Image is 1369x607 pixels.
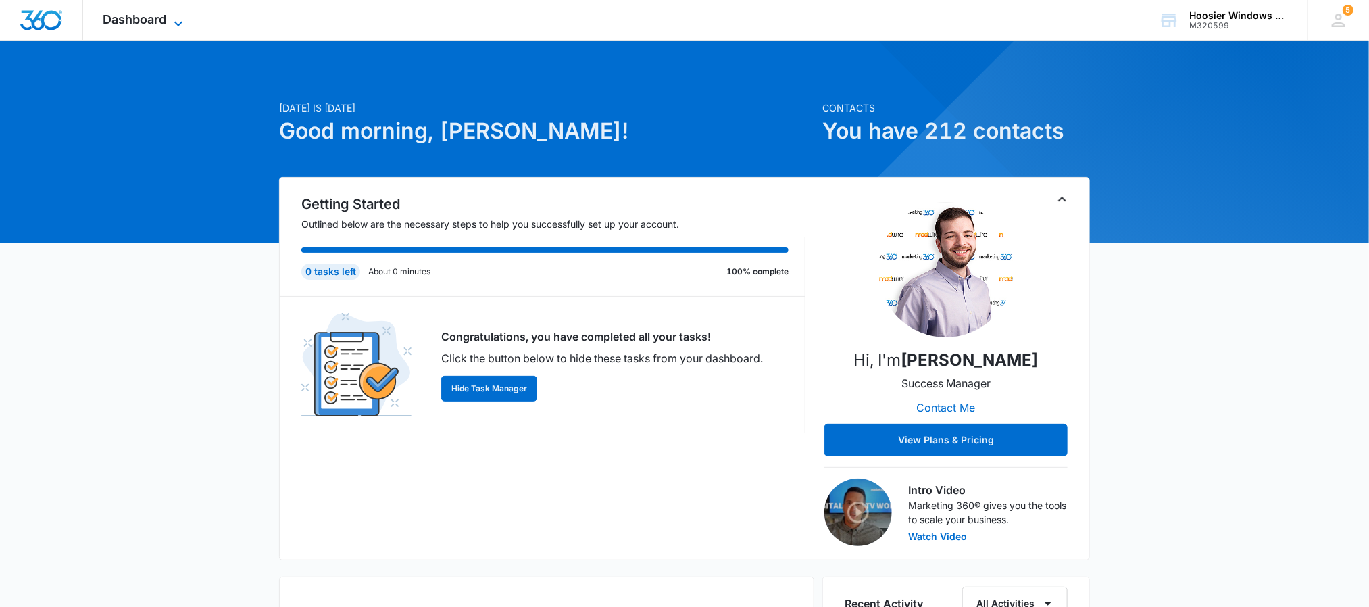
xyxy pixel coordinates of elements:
strong: [PERSON_NAME] [901,350,1039,370]
h3: Intro Video [908,482,1068,498]
p: [DATE] is [DATE] [279,101,814,115]
button: Toggle Collapse [1054,191,1070,208]
button: View Plans & Pricing [824,424,1068,456]
button: Hide Task Manager [441,376,537,402]
p: Success Manager [901,375,991,391]
h1: Good morning, [PERSON_NAME]! [279,115,814,147]
p: Contacts [822,101,1090,115]
div: notifications count [1343,5,1353,16]
p: 100% complete [726,266,789,278]
h1: You have 212 contacts [822,115,1090,147]
img: Nathan Hoover [878,202,1014,337]
h2: Getting Started [301,194,805,214]
div: 0 tasks left [301,264,360,280]
p: Outlined below are the necessary steps to help you successfully set up your account. [301,217,805,231]
p: Click the button below to hide these tasks from your dashboard. [441,350,763,366]
p: Congratulations, you have completed all your tasks! [441,329,763,345]
span: Dashboard [103,12,167,26]
p: Marketing 360® gives you the tools to scale your business. [908,498,1068,527]
span: 5 [1343,5,1353,16]
p: Hi, I'm [854,348,1039,372]
img: Intro Video [824,479,892,546]
div: account id [1189,21,1288,30]
div: account name [1189,10,1288,21]
button: Contact Me [903,391,989,424]
button: Watch Video [908,532,967,541]
p: About 0 minutes [368,266,430,278]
